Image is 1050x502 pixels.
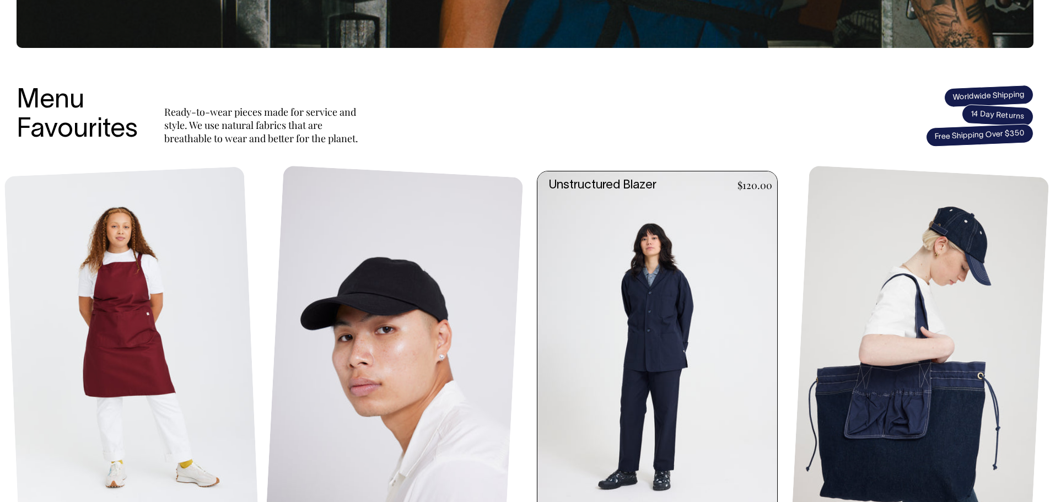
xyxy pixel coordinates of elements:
span: Free Shipping Over $350 [925,123,1033,147]
span: Worldwide Shipping [944,84,1033,107]
p: Ready-to-wear pieces made for service and style. We use natural fabrics that are breathable to we... [164,105,363,145]
h3: Menu Favourites [17,87,138,145]
span: 14 Day Returns [961,104,1034,127]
